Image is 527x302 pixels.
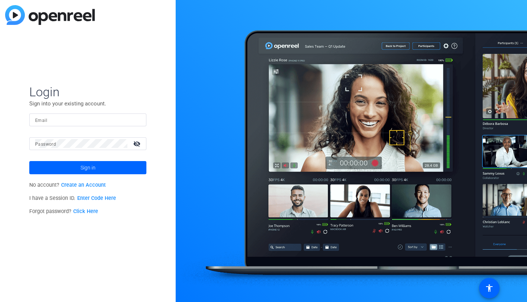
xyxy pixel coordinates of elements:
[35,142,56,147] mat-label: Password
[35,118,47,123] mat-label: Email
[29,84,146,100] span: Login
[5,5,95,25] img: blue-gradient.svg
[81,159,96,177] span: Sign in
[485,284,494,292] mat-icon: accessibility
[129,138,146,149] mat-icon: visibility_off
[61,182,106,188] a: Create an Account
[35,115,141,124] input: Enter Email Address
[77,195,116,201] a: Enter Code Here
[29,182,106,188] span: No account?
[29,195,116,201] span: I have a Session ID.
[29,161,146,174] button: Sign in
[29,208,98,215] span: Forgot password?
[73,208,98,215] a: Click Here
[29,100,146,108] p: Sign into your existing account.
